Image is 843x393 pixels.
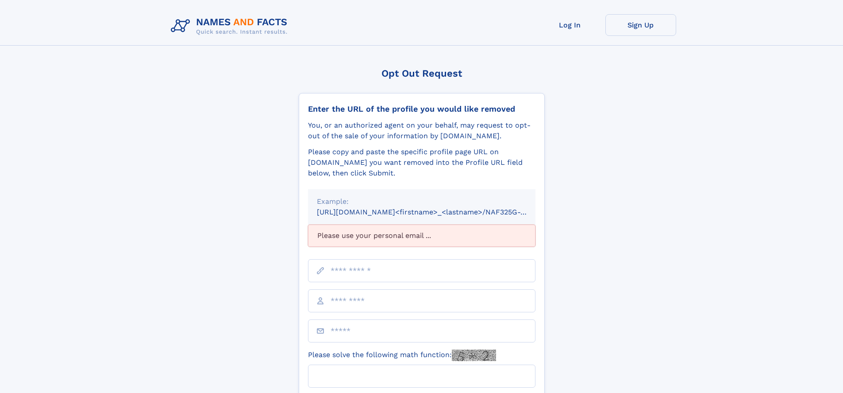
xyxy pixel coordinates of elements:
div: You, or an authorized agent on your behalf, may request to opt-out of the sale of your informatio... [308,120,535,141]
label: Please solve the following math function: [308,350,496,361]
img: Logo Names and Facts [167,14,295,38]
small: [URL][DOMAIN_NAME]<firstname>_<lastname>/NAF325G-xxxxxxxx [317,208,552,216]
div: Example: [317,196,527,207]
div: Please use your personal email ... [308,225,535,247]
div: Please copy and paste the specific profile page URL on [DOMAIN_NAME] you want removed into the Pr... [308,147,535,179]
div: Enter the URL of the profile you would like removed [308,104,535,114]
a: Sign Up [605,14,676,36]
div: Opt Out Request [299,68,545,79]
a: Log In [535,14,605,36]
